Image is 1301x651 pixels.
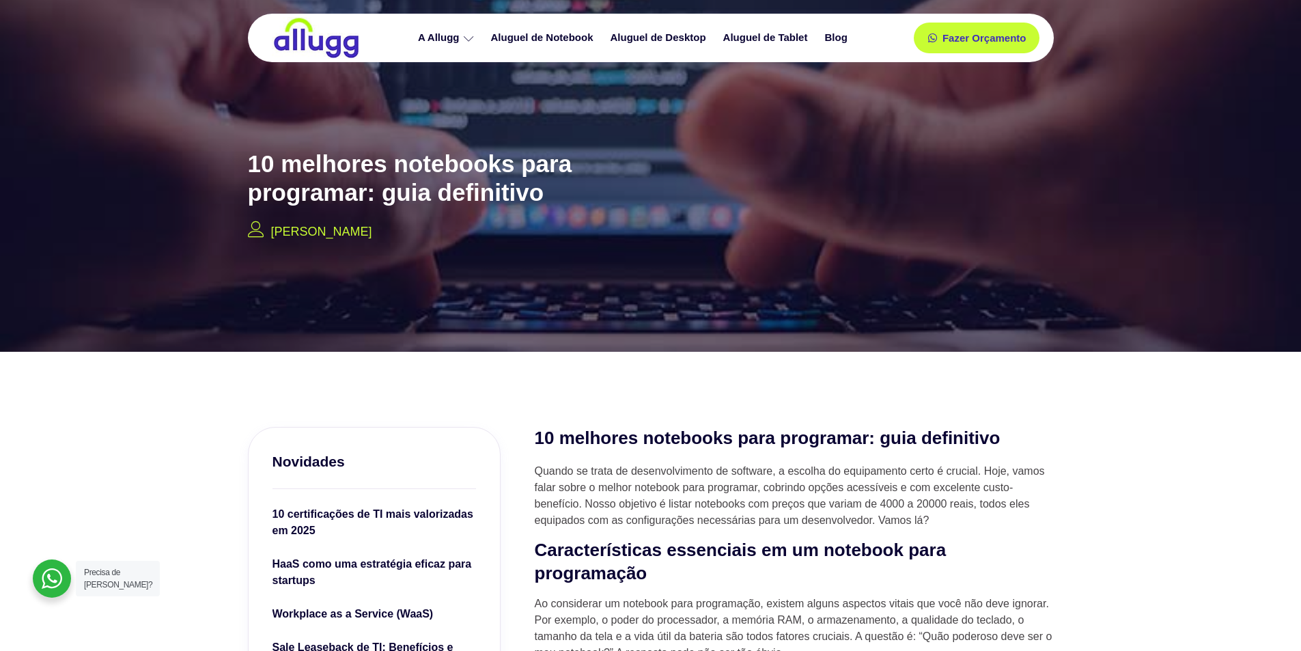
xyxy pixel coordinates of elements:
h3: Novidades [272,452,476,471]
p: Quando se trata de desenvolvimento de software, a escolha do equipamento certo é crucial. Hoje, v... [535,463,1054,529]
span: Fazer Orçamento [942,33,1026,43]
img: locação de TI é Allugg [272,17,361,59]
a: Aluguel de Desktop [604,26,716,50]
a: HaaS como uma estratégia eficaz para startups [272,556,476,592]
a: Blog [817,26,857,50]
a: Fazer Orçamento [914,23,1040,53]
h2: 10 melhores notebooks para programar: guia definitivo [248,150,685,207]
strong: Características essenciais em um notebook para programação [535,540,947,583]
a: Aluguel de Notebook [484,26,604,50]
h2: 10 melhores notebooks para programar: guia definitivo [535,427,1054,450]
span: Precisa de [PERSON_NAME]? [84,568,152,590]
p: [PERSON_NAME] [271,223,372,241]
a: Aluguel de Tablet [716,26,818,50]
a: Workplace as a Service (WaaS) [272,606,476,626]
a: 10 certificações de TI mais valorizadas em 2025 [272,506,476,542]
a: A Allugg [411,26,484,50]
